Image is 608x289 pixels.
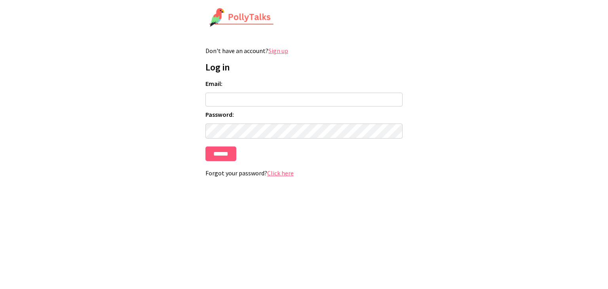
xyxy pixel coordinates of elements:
[205,61,403,73] h1: Log in
[209,8,274,28] img: PollyTalks Logo
[268,47,288,55] a: Sign up
[205,169,403,177] p: Forgot your password?
[205,80,403,87] label: Email:
[205,47,403,55] p: Don't have an account?
[205,110,403,118] label: Password:
[267,169,294,177] a: Click here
